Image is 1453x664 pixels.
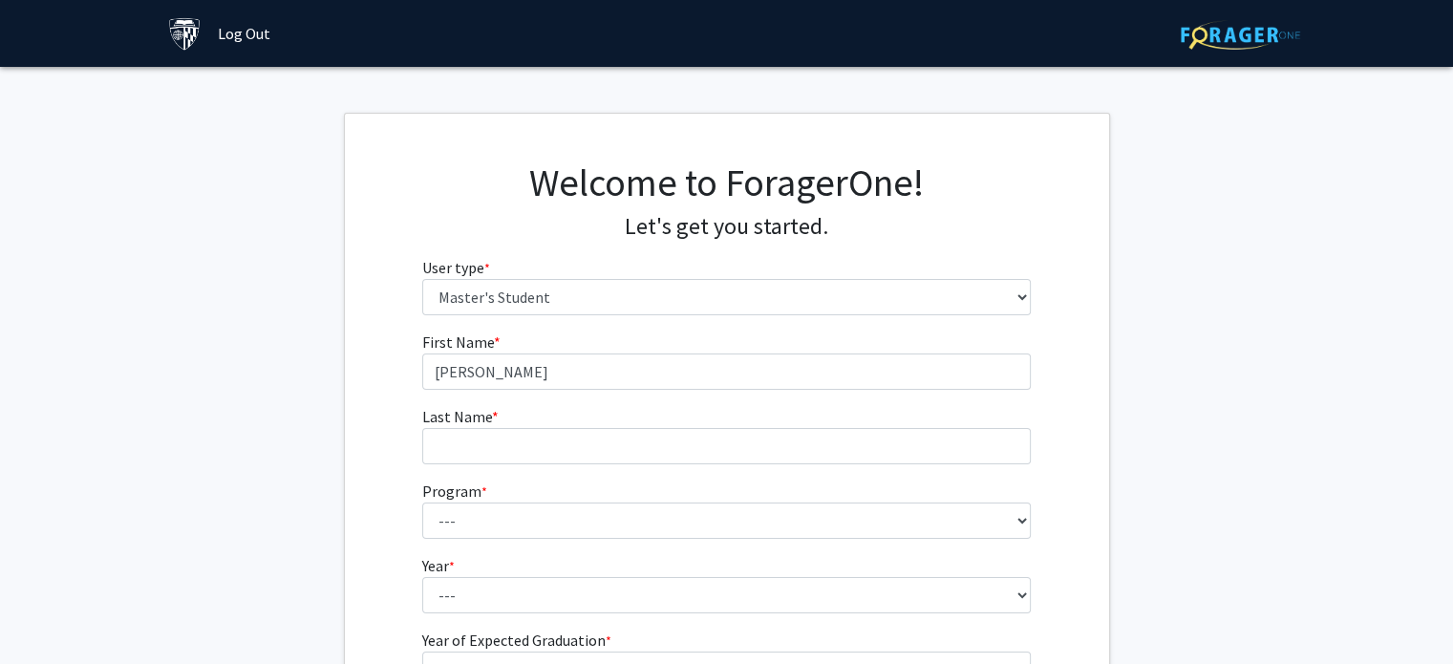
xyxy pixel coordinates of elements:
iframe: Chat [14,578,81,650]
img: ForagerOne Logo [1181,20,1300,50]
img: Johns Hopkins University Logo [168,17,202,51]
span: Last Name [422,407,492,426]
label: User type [422,256,490,279]
h4: Let's get you started. [422,213,1031,241]
label: Year of Expected Graduation [422,629,611,652]
span: First Name [422,332,494,352]
h1: Welcome to ForagerOne! [422,160,1031,205]
label: Year [422,554,455,577]
label: Program [422,480,487,503]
